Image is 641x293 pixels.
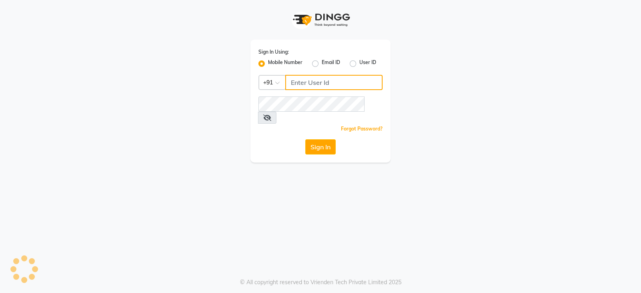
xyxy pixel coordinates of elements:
[322,59,340,68] label: Email ID
[285,75,383,90] input: Username
[258,48,289,56] label: Sign In Using:
[268,59,302,68] label: Mobile Number
[359,59,376,68] label: User ID
[305,139,336,155] button: Sign In
[258,96,365,112] input: Username
[341,126,383,132] a: Forgot Password?
[288,8,353,32] img: logo1.svg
